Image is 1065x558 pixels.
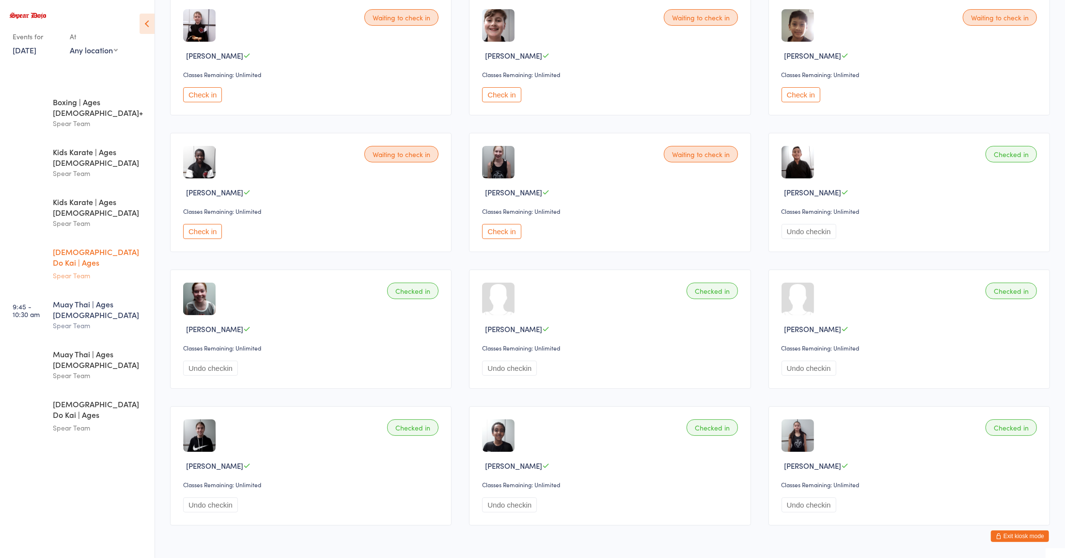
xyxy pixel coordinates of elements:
img: image1627287197.png [782,9,814,42]
img: image1756380683.png [183,146,216,178]
div: Kids Karate | Ages [DEMOGRAPHIC_DATA] [53,146,146,168]
time: 10:29 - 11:14 am [13,352,37,368]
div: Waiting to check in [664,146,738,162]
time: 9:45 - 10:30 am [13,303,40,318]
div: Muay Thai | Ages [DEMOGRAPHIC_DATA] [53,299,146,320]
a: 9:00 -9:30 amKids Karate | Ages [DEMOGRAPHIC_DATA]Spear Team [3,188,155,237]
div: Kids Karate | Ages [DEMOGRAPHIC_DATA] [53,196,146,218]
div: Waiting to check in [364,146,439,162]
div: At [70,29,118,45]
button: Check in [482,224,521,239]
span: [PERSON_NAME] [186,324,243,334]
button: Check in [782,87,820,102]
div: Spear Team [53,270,146,281]
button: Check in [482,87,521,102]
button: Undo checkin [482,361,537,376]
time: 9:00 - 9:30 am [13,200,37,216]
span: [PERSON_NAME] [784,461,842,471]
img: image1696038090.png [183,283,216,315]
a: [DATE] [13,45,36,55]
div: Checked in [986,146,1037,162]
button: Undo checkin [482,497,537,512]
img: image1709347121.png [482,146,515,178]
button: Check in [183,87,222,102]
div: Checked in [387,283,439,299]
div: [DEMOGRAPHIC_DATA] Do Kai | Ages [DEMOGRAPHIC_DATA] [53,399,146,422]
img: Spear Dojo [10,13,46,19]
div: Checked in [687,283,738,299]
div: Classes Remaining: Unlimited [482,70,740,79]
span: [PERSON_NAME] [485,324,542,334]
div: Spear Team [53,218,146,229]
span: [PERSON_NAME] [186,50,243,61]
div: Checked in [687,419,738,436]
span: [PERSON_NAME] [784,50,842,61]
a: 10:29 -11:14 amMuay Thai | Ages [DEMOGRAPHIC_DATA]Spear Team [3,340,155,389]
div: Spear Team [53,320,146,331]
div: Spear Team [53,118,146,129]
button: Undo checkin [782,224,836,239]
button: Undo checkin [183,497,238,512]
button: Undo checkin [782,361,836,376]
img: image1718779889.png [482,419,515,452]
div: Waiting to check in [963,9,1037,26]
a: 9:44 -10:29 am[DEMOGRAPHIC_DATA] Do Kai | Ages [DEMOGRAPHIC_DATA]Spear Team [3,238,155,289]
span: [PERSON_NAME] [784,187,842,197]
button: Undo checkin [782,497,836,512]
a: 9:00 -9:45 amKids Karate | Ages [DEMOGRAPHIC_DATA]Spear Team [3,138,155,187]
a: 9:45 -10:30 amMuay Thai | Ages [DEMOGRAPHIC_DATA]Spear Team [3,290,155,339]
div: Waiting to check in [364,9,439,26]
img: image1752570653.png [183,419,216,452]
div: Any location [70,45,118,55]
div: Waiting to check in [664,9,738,26]
div: Boxing | Ages [DEMOGRAPHIC_DATA]+ [53,96,146,118]
button: Exit kiosk mode [991,530,1049,542]
time: 9:44 - 10:29 am [13,250,40,266]
button: Undo checkin [183,361,238,376]
div: Checked in [986,283,1037,299]
div: Classes Remaining: Unlimited [482,344,740,352]
img: image1625558354.png [482,9,515,42]
span: [PERSON_NAME] [186,187,243,197]
div: Checked in [387,419,439,436]
div: Classes Remaining: Unlimited [183,480,441,489]
a: 10:30 -11:15 am[DEMOGRAPHIC_DATA] Do Kai | Ages [DEMOGRAPHIC_DATA]Spear Team [3,390,155,442]
div: Classes Remaining: Unlimited [782,344,1040,352]
img: image1637372594.png [183,9,216,42]
button: Check in [183,224,222,239]
div: Classes Remaining: Unlimited [482,207,740,215]
div: Spear Team [53,370,146,381]
div: [DEMOGRAPHIC_DATA] Do Kai | Ages [DEMOGRAPHIC_DATA] [53,246,146,270]
img: image1675324869.png [782,146,814,178]
div: Events for [13,29,60,45]
time: 10:30 - 11:15 am [13,402,37,418]
time: 8:00 - 9:00 am [13,100,38,116]
div: Classes Remaining: Unlimited [183,207,441,215]
div: Classes Remaining: Unlimited [183,70,441,79]
a: 8:00 -9:00 amBoxing | Ages [DEMOGRAPHIC_DATA]+Spear Team [3,88,155,137]
div: Checked in [986,419,1037,436]
span: [PERSON_NAME] [485,187,542,197]
div: Classes Remaining: Unlimited [782,70,1040,79]
div: Spear Team [53,168,146,179]
div: Muay Thai | Ages [DEMOGRAPHIC_DATA] [53,349,146,370]
div: Classes Remaining: Unlimited [782,207,1040,215]
div: Classes Remaining: Unlimited [183,344,441,352]
span: [PERSON_NAME] [784,324,842,334]
span: [PERSON_NAME] [485,50,542,61]
time: 9:00 - 9:45 am [13,150,38,166]
div: Classes Remaining: Unlimited [782,480,1040,489]
img: image1707527763.png [782,419,814,452]
span: [PERSON_NAME] [186,461,243,471]
span: [PERSON_NAME] [485,461,542,471]
div: Classes Remaining: Unlimited [482,480,740,489]
div: Spear Team [53,422,146,433]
